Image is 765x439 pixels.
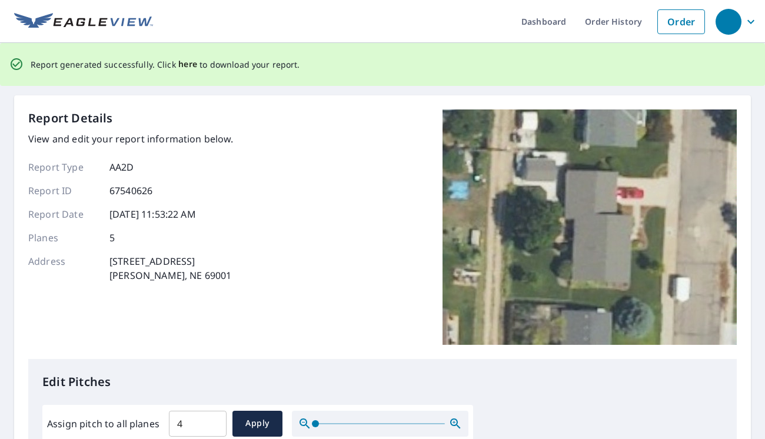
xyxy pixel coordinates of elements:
[109,184,152,198] p: 67540626
[109,254,231,282] p: [STREET_ADDRESS] [PERSON_NAME], NE 69001
[443,109,737,345] img: Top image
[28,254,99,282] p: Address
[109,207,196,221] p: [DATE] 11:53:22 AM
[28,207,99,221] p: Report Date
[28,231,99,245] p: Planes
[31,57,300,72] p: Report generated successfully. Click to download your report.
[14,13,153,31] img: EV Logo
[109,160,134,174] p: AA2D
[28,132,234,146] p: View and edit your report information below.
[109,231,115,245] p: 5
[28,109,113,127] p: Report Details
[232,411,282,437] button: Apply
[42,373,723,391] p: Edit Pitches
[47,417,159,431] label: Assign pitch to all planes
[242,416,273,431] span: Apply
[28,160,99,174] p: Report Type
[28,184,99,198] p: Report ID
[657,9,705,34] a: Order
[178,57,198,72] button: here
